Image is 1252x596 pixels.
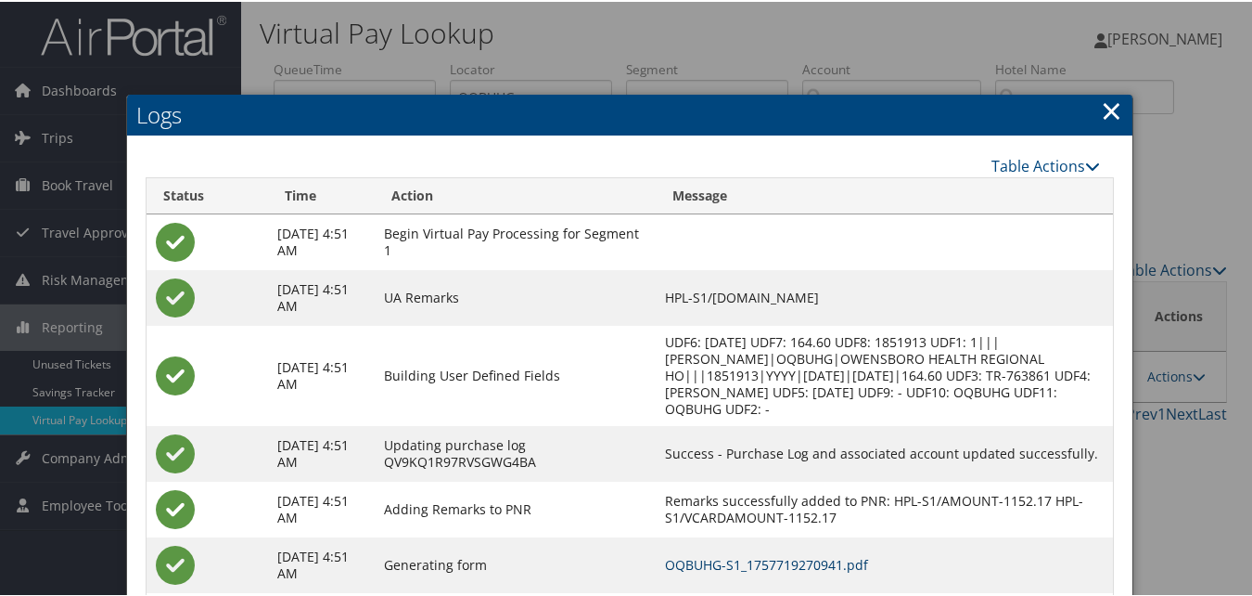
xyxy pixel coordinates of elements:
td: HPL-S1/[DOMAIN_NAME] [656,268,1113,324]
td: UA Remarks [375,268,656,324]
td: Building User Defined Fields [375,324,656,424]
td: [DATE] 4:51 AM [268,213,375,268]
th: Status: activate to sort column ascending [147,176,269,213]
h2: Logs [127,93,1132,134]
td: Generating form [375,536,656,591]
td: Remarks successfully added to PNR: HPL-S1/AMOUNT-1152.17 HPL-S1/VCARDAMOUNT-1152.17 [656,480,1113,536]
td: Begin Virtual Pay Processing for Segment 1 [375,213,656,268]
a: OQBUHG-S1_1757719270941.pdf [665,554,868,572]
th: Message: activate to sort column ascending [656,176,1113,213]
a: Close [1101,90,1122,127]
td: [DATE] 4:51 AM [268,424,375,480]
td: UDF6: [DATE] UDF7: 164.60 UDF8: 1851913 UDF1: 1|||[PERSON_NAME]|OQBUHG|OWENSBORO HEALTH REGIONAL ... [656,324,1113,424]
th: Action: activate to sort column ascending [375,176,656,213]
th: Time: activate to sort column ascending [268,176,375,213]
td: Updating purchase log QV9KQ1R97RVSGWG4BA [375,424,656,480]
td: [DATE] 4:51 AM [268,480,375,536]
td: Adding Remarks to PNR [375,480,656,536]
td: [DATE] 4:51 AM [268,536,375,591]
td: [DATE] 4:51 AM [268,324,375,424]
td: [DATE] 4:51 AM [268,268,375,324]
a: Table Actions [991,154,1100,175]
td: Success - Purchase Log and associated account updated successfully. [656,424,1113,480]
